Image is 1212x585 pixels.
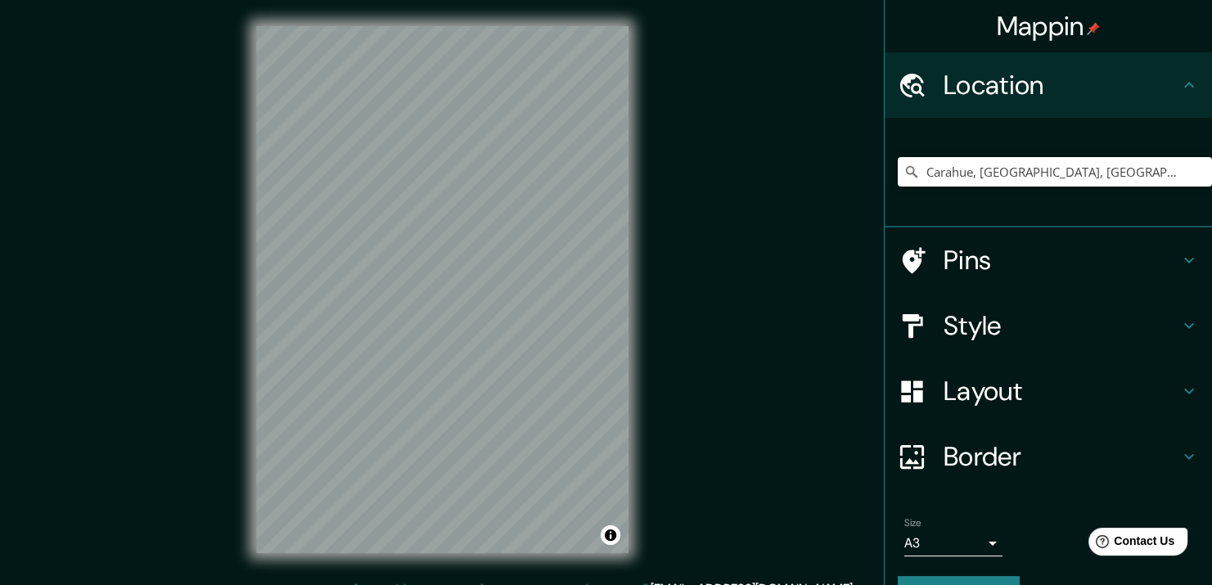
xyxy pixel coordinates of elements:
[885,293,1212,358] div: Style
[601,525,620,545] button: Toggle attribution
[256,26,629,553] canvas: Map
[1087,22,1100,35] img: pin-icon.png
[944,69,1179,101] h4: Location
[885,358,1212,424] div: Layout
[904,530,1002,556] div: A3
[944,244,1179,277] h4: Pins
[997,10,1101,43] h4: Mappin
[898,157,1212,187] input: Pick your city or area
[904,516,921,530] label: Size
[1066,521,1194,567] iframe: Help widget launcher
[944,440,1179,473] h4: Border
[885,52,1212,118] div: Location
[885,227,1212,293] div: Pins
[944,309,1179,342] h4: Style
[944,375,1179,407] h4: Layout
[885,424,1212,489] div: Border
